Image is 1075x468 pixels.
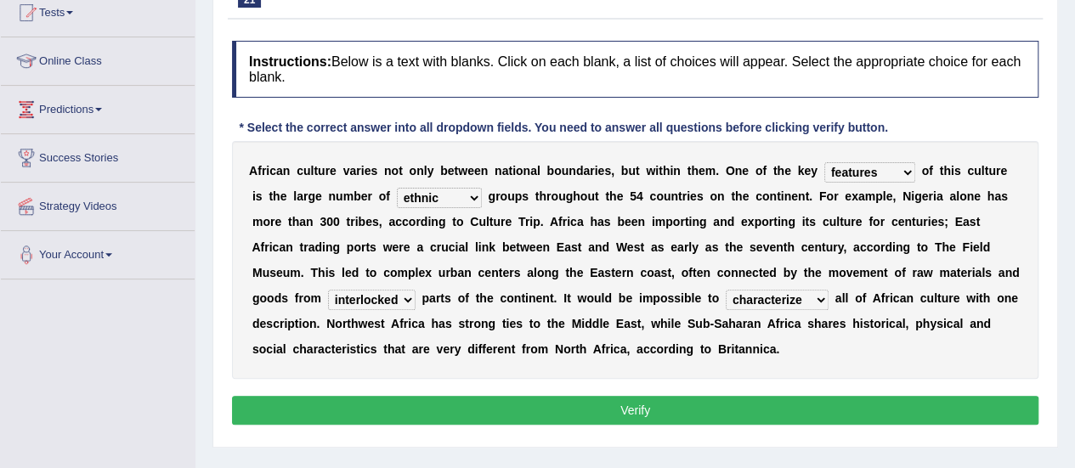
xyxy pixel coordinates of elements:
a: Predictions [1,86,195,128]
b: o [673,215,681,228]
b: h [735,189,743,203]
b: t [731,189,735,203]
b: a [276,164,283,178]
b: r [996,164,1000,178]
b: i [567,215,570,228]
b: e [505,215,512,228]
b: r [563,215,567,228]
b: m [865,189,875,203]
b: p [754,215,761,228]
b: t [605,189,609,203]
b: v [343,164,350,178]
b: o [379,189,387,203]
b: s [604,215,611,228]
b: e [467,164,474,178]
b: T [518,215,525,228]
b: s [256,189,263,203]
b: n [781,215,789,228]
button: Verify [232,396,1038,425]
b: i [361,164,365,178]
a: Online Class [1,37,195,80]
b: a [597,215,604,228]
b: t [636,164,640,178]
b: o [959,189,967,203]
b: r [928,189,932,203]
b: w [458,164,467,178]
b: x [748,215,755,228]
b: t [773,164,778,178]
b: a [963,215,970,228]
b: a [297,189,303,203]
b: i [655,164,659,178]
b: y [811,164,818,178]
b: r [923,215,927,228]
b: e [974,189,981,203]
b: u [507,189,515,203]
b: o [873,215,880,228]
b: C [470,215,478,228]
b: d [576,164,584,178]
b: r [546,189,551,203]
b: c [273,240,280,254]
b: g [788,215,795,228]
b: t [805,189,809,203]
b: 0 [333,215,340,228]
b: s [954,164,961,178]
b: e [856,215,863,228]
b: , [379,215,382,228]
b: s [604,164,611,178]
b: i [933,189,936,203]
b: n [717,189,725,203]
b: l [310,164,314,178]
b: F [819,189,827,203]
b: c [891,215,898,228]
b: e [690,189,697,203]
b: b [440,164,448,178]
b: p [665,215,673,228]
b: r [303,189,308,203]
b: 4 [637,189,643,203]
b: e [897,215,904,228]
b: u [558,189,566,203]
b: g [438,215,446,228]
b: h [777,164,784,178]
b: e [631,215,638,228]
b: u [974,164,982,178]
b: i [688,215,692,228]
b: t [685,215,689,228]
b: e [474,164,481,178]
b: i [781,189,784,203]
b: t [773,215,778,228]
b: g [566,189,574,203]
b: s [970,215,976,228]
b: n [306,215,314,228]
b: c [570,215,577,228]
b: c [395,215,402,228]
b: l [836,215,840,228]
b: c [297,164,303,178]
b: h [273,189,280,203]
b: b [617,215,625,228]
b: o [500,189,507,203]
b: i [911,189,914,203]
b: r [270,215,274,228]
b: f [257,164,262,178]
b: r [264,240,269,254]
b: i [670,164,673,178]
b: r [262,164,266,178]
b: c [402,215,409,228]
b: l [486,215,489,228]
b: i [652,215,655,228]
b: t [288,215,292,228]
b: o [409,215,416,228]
b: e [784,164,791,178]
b: n [481,164,489,178]
b: o [263,215,270,228]
b: t [976,215,980,228]
b: a [530,164,537,178]
b: e [699,164,705,178]
b: u [988,164,996,178]
b: t [984,164,988,178]
b: p [533,215,540,228]
b: n [328,189,336,203]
